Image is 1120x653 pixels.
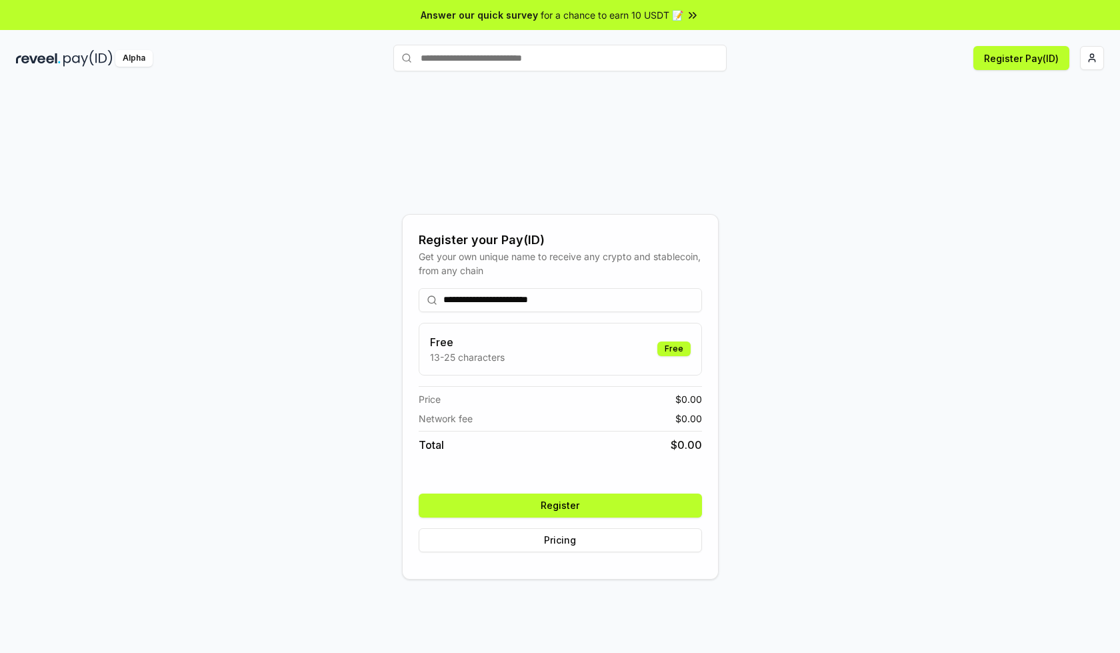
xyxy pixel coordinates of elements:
button: Register [419,494,702,518]
span: $ 0.00 [671,437,702,453]
span: $ 0.00 [675,412,702,426]
span: Total [419,437,444,453]
button: Register Pay(ID) [973,46,1069,70]
div: Free [657,342,691,356]
span: $ 0.00 [675,392,702,406]
div: Get your own unique name to receive any crypto and stablecoin, from any chain [419,249,702,277]
img: reveel_dark [16,50,61,67]
img: pay_id [63,50,113,67]
div: Register your Pay(ID) [419,231,702,249]
span: for a chance to earn 10 USDT 📝 [541,8,683,22]
button: Pricing [419,528,702,552]
span: Answer our quick survey [421,8,538,22]
h3: Free [430,334,505,350]
p: 13-25 characters [430,350,505,364]
span: Network fee [419,412,473,426]
span: Price [419,392,441,406]
div: Alpha [115,50,153,67]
